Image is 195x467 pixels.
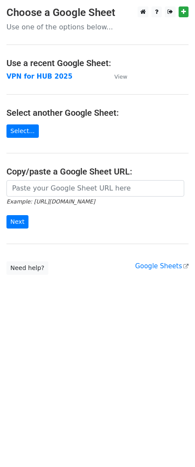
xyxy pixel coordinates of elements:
h4: Use a recent Google Sheet: [6,58,189,68]
h4: Select another Google Sheet: [6,108,189,118]
small: Example: [URL][DOMAIN_NAME] [6,198,95,205]
input: Paste your Google Sheet URL here [6,180,184,197]
a: View [106,73,127,80]
a: Need help? [6,261,48,275]
h4: Copy/paste a Google Sheet URL: [6,166,189,177]
p: Use one of the options below... [6,22,189,32]
a: Select... [6,124,39,138]
a: VPN for HUB 2025 [6,73,72,80]
a: Google Sheets [135,262,189,270]
small: View [114,73,127,80]
h3: Choose a Google Sheet [6,6,189,19]
input: Next [6,215,28,229]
